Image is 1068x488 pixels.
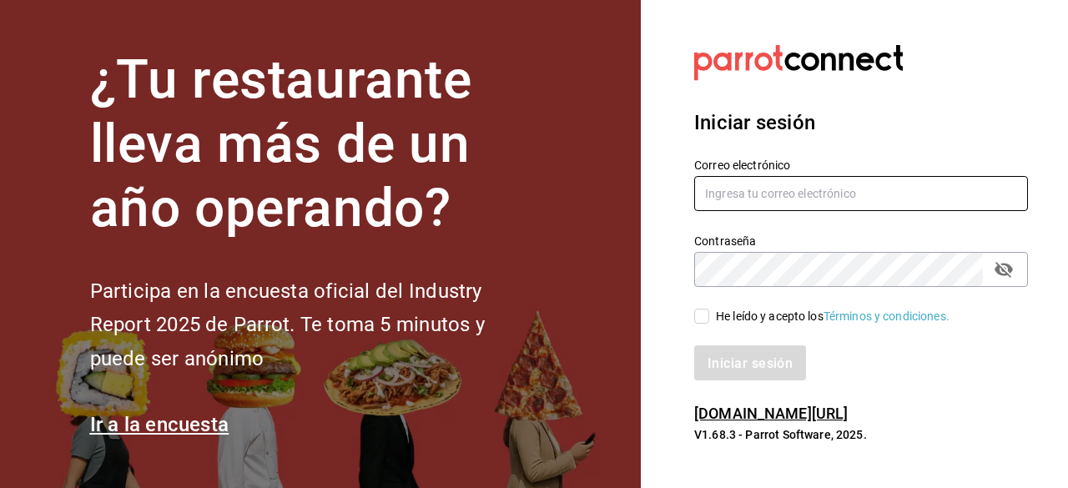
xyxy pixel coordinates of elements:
font: ¿Tu restaurante lleva más de un año operando? [90,48,472,239]
font: He leído y acepto los [716,309,824,323]
button: campo de contraseña [990,255,1018,284]
font: Contraseña [694,234,756,248]
font: Iniciar sesión [694,111,815,134]
a: Términos y condiciones. [824,309,950,323]
font: Correo electrónico [694,158,790,172]
font: Participa en la encuesta oficial del Industry Report 2025 de Parrot. Te toma 5 minutos y puede se... [90,279,485,371]
a: Ir a la encuesta [90,413,229,436]
input: Ingresa tu correo electrónico [694,176,1028,211]
font: V1.68.3 - Parrot Software, 2025. [694,428,867,441]
a: [DOMAIN_NAME][URL] [694,405,848,422]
